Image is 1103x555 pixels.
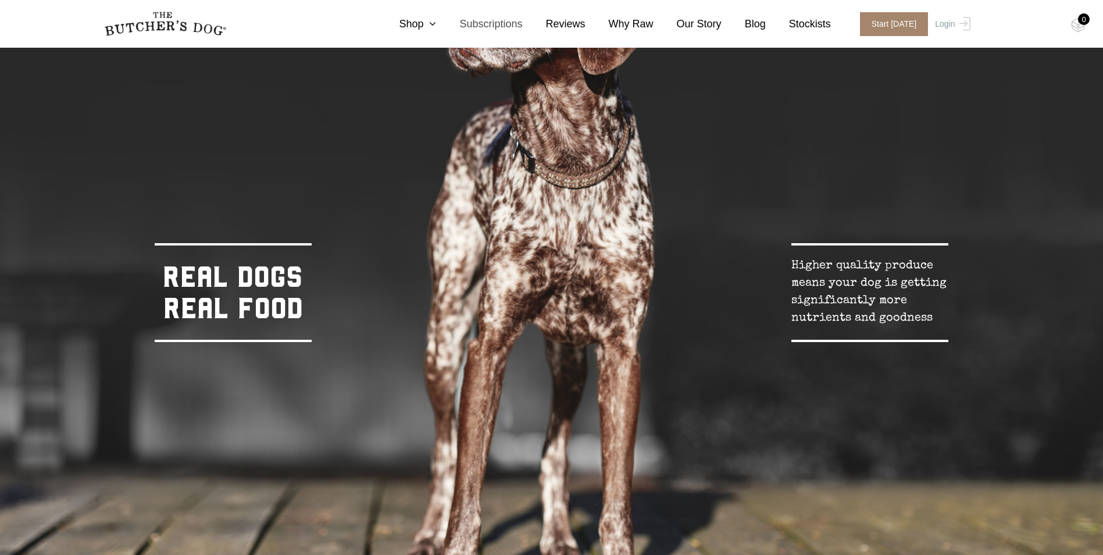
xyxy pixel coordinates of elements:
div: REAL DOGS REAL FOOD [155,243,312,342]
a: Stockists [766,16,831,32]
div: 0 [1078,13,1090,25]
img: TBD_Cart-Empty.png [1071,17,1086,33]
a: Login [932,12,970,36]
a: Shop [376,16,436,32]
a: Start [DATE] [848,12,933,36]
a: Blog [722,16,766,32]
span: Start [DATE] [860,12,929,36]
a: Subscriptions [436,16,522,32]
a: Our Story [654,16,722,32]
a: Reviews [523,16,586,32]
a: Why Raw [586,16,654,32]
